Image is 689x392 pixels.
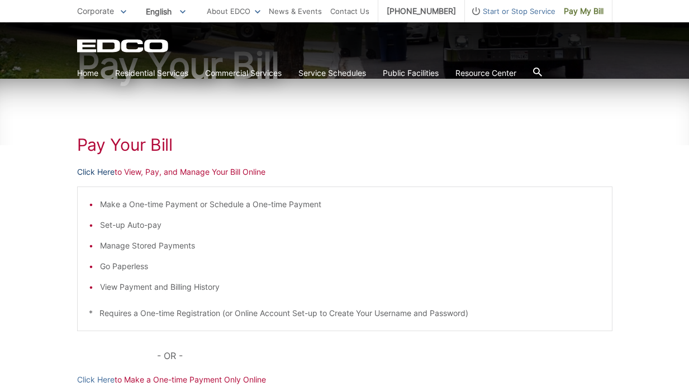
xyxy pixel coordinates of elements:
p: to View, Pay, and Manage Your Bill Online [77,166,612,178]
a: Public Facilities [383,67,439,79]
a: Click Here [77,166,115,178]
li: Go Paperless [100,260,601,273]
span: English [137,2,194,21]
a: About EDCO [207,5,260,17]
li: Set-up Auto-pay [100,219,601,231]
a: Commercial Services [205,67,282,79]
h1: Pay Your Bill [77,135,612,155]
span: Corporate [77,6,114,16]
a: Residential Services [115,67,188,79]
a: Contact Us [330,5,369,17]
li: Make a One-time Payment or Schedule a One-time Payment [100,198,601,211]
li: Manage Stored Payments [100,240,601,252]
a: EDCD logo. Return to the homepage. [77,39,170,52]
a: Resource Center [455,67,516,79]
a: Click Here [77,374,115,386]
p: - OR - [157,348,612,364]
li: View Payment and Billing History [100,281,601,293]
p: to Make a One-time Payment Only Online [77,374,612,386]
a: Service Schedules [298,67,366,79]
a: Home [77,67,98,79]
p: * Requires a One-time Registration (or Online Account Set-up to Create Your Username and Password) [89,307,601,319]
span: Pay My Bill [564,5,604,17]
a: News & Events [269,5,322,17]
